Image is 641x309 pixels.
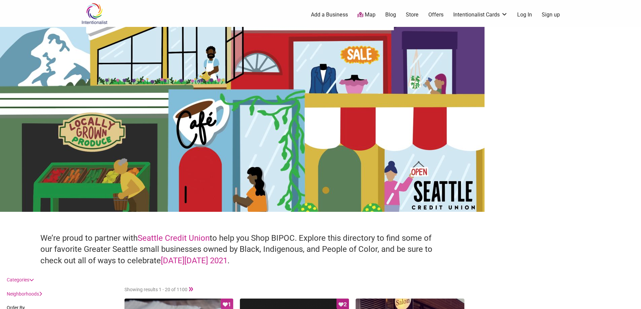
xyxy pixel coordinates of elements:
a: Categories [7,277,34,282]
a: [DATE][DATE] 2021 [161,256,227,265]
a: Store [406,11,419,18]
a: Neighborhoods [7,291,42,297]
img: Intentionalist [78,3,110,25]
a: Map [357,11,376,19]
a: Sign up [542,11,560,18]
a: Add a Business [311,11,348,18]
a: Intentionalist Cards [453,11,508,18]
span: Showing results 1 - 20 of 1100 [124,287,194,292]
a: Log In [517,11,532,18]
a: » [187,282,194,294]
h4: We’re proud to partner with to help you Shop BIPOC. Explore this directory to find some of our fa... [40,233,444,267]
a: Offers [428,11,443,18]
a: Blog [385,11,396,18]
a: Seattle Credit Union [138,233,210,243]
